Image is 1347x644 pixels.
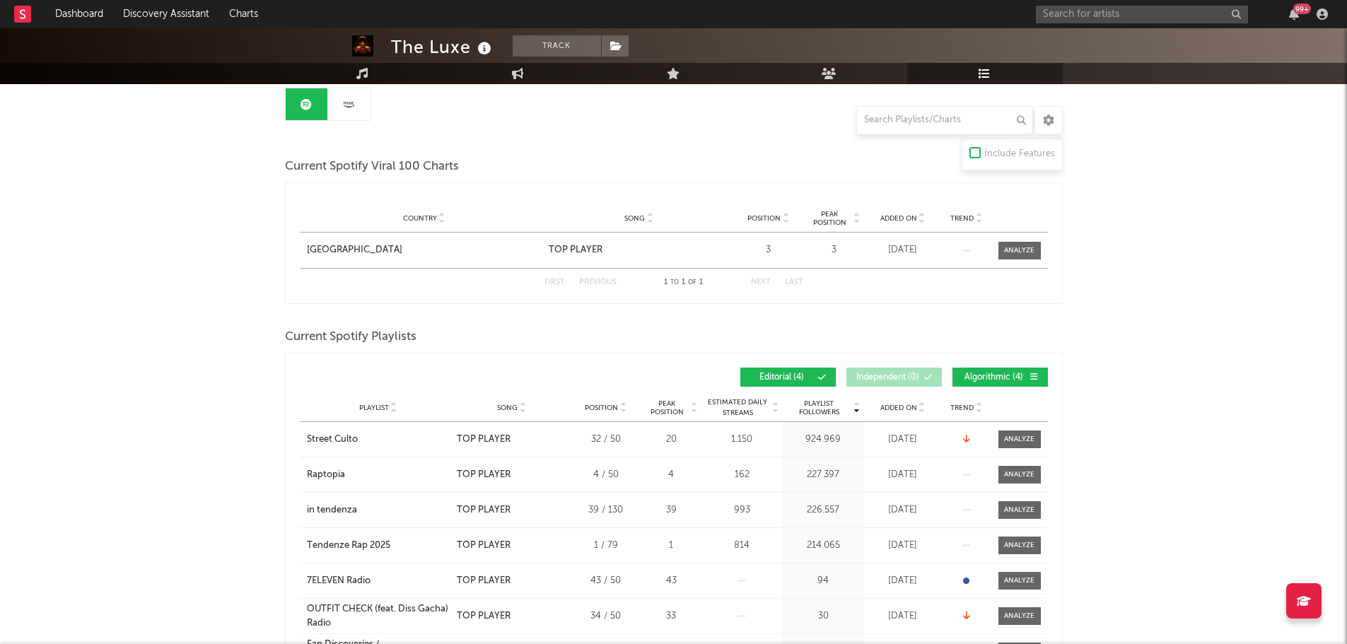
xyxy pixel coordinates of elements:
[645,503,698,517] div: 39
[984,146,1055,163] div: Include Features
[513,35,601,57] button: Track
[740,368,836,387] button: Editorial(4)
[747,214,781,223] span: Position
[391,35,495,59] div: The Luxe
[868,468,938,482] div: [DATE]
[786,399,852,416] span: Playlist Followers
[645,574,698,588] div: 43
[705,397,771,418] span: Estimated Daily Streams
[307,539,390,553] div: Tendenze Rap 2025
[670,279,679,286] span: to
[403,214,437,223] span: Country
[307,468,450,482] a: Raptopia
[307,574,450,588] a: 7ELEVEN Radio
[950,404,974,412] span: Trend
[457,468,511,482] div: TOP PLAYER
[785,279,803,286] button: Last
[880,404,917,412] span: Added On
[307,468,345,482] div: Raptopia
[705,503,779,517] div: 993
[786,574,861,588] div: 94
[307,243,402,257] div: [GEOGRAPHIC_DATA]
[307,243,542,257] a: [GEOGRAPHIC_DATA]
[285,158,459,175] span: Current Spotify Viral 100 Charts
[856,106,1033,134] input: Search Playlists/Charts
[737,243,800,257] div: 3
[868,609,938,623] div: [DATE]
[868,574,938,588] div: [DATE]
[307,433,450,447] a: Street Culto
[549,243,730,257] a: TOP PLAYER
[952,368,1048,387] button: Algorithmic(4)
[307,574,371,588] div: 7ELEVEN Radio
[307,602,450,630] a: OUTFIT CHECK (feat. Diss Gacha) Radio
[624,214,645,223] span: Song
[307,503,357,517] div: in tendenza
[950,214,974,223] span: Trend
[574,609,638,623] div: 34 / 50
[705,468,779,482] div: 162
[497,404,518,412] span: Song
[585,404,618,412] span: Position
[786,539,861,553] div: 214.065
[574,433,638,447] div: 32 / 50
[457,433,511,447] div: TOP PLAYER
[307,539,450,553] a: Tendenze Rap 2025
[688,279,696,286] span: of
[868,539,938,553] div: [DATE]
[868,243,938,257] div: [DATE]
[868,433,938,447] div: [DATE]
[574,503,638,517] div: 39 / 130
[307,503,450,517] a: in tendenza
[786,609,861,623] div: 30
[285,329,416,346] span: Current Spotify Playlists
[574,574,638,588] div: 43 / 50
[457,574,511,588] div: TOP PLAYER
[307,433,358,447] div: Street Culto
[645,399,689,416] span: Peak Position
[549,243,602,257] div: TOP PLAYER
[786,503,861,517] div: 226.557
[846,368,942,387] button: Independent(0)
[751,279,771,286] button: Next
[705,433,779,447] div: 1.150
[574,539,638,553] div: 1 / 79
[962,373,1027,382] span: Algorithmic ( 4 )
[807,210,852,227] span: Peak Position
[786,433,861,447] div: 924.969
[786,468,861,482] div: 227.397
[1293,4,1311,14] div: 99 +
[807,243,861,257] div: 3
[574,468,638,482] div: 4 / 50
[645,433,698,447] div: 20
[457,503,511,517] div: TOP PLAYER
[705,539,779,553] div: 814
[359,404,389,412] span: Playlist
[645,609,698,623] div: 33
[579,279,617,286] button: Previous
[1036,6,1248,23] input: Search for artists
[457,609,511,623] div: TOP PLAYER
[750,373,815,382] span: Editorial ( 4 )
[544,279,565,286] button: First
[856,373,921,382] span: Independent ( 0 )
[645,539,698,553] div: 1
[645,274,723,291] div: 1 1 1
[880,214,917,223] span: Added On
[457,539,511,553] div: TOP PLAYER
[868,503,938,517] div: [DATE]
[645,468,698,482] div: 4
[1289,8,1299,20] button: 99+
